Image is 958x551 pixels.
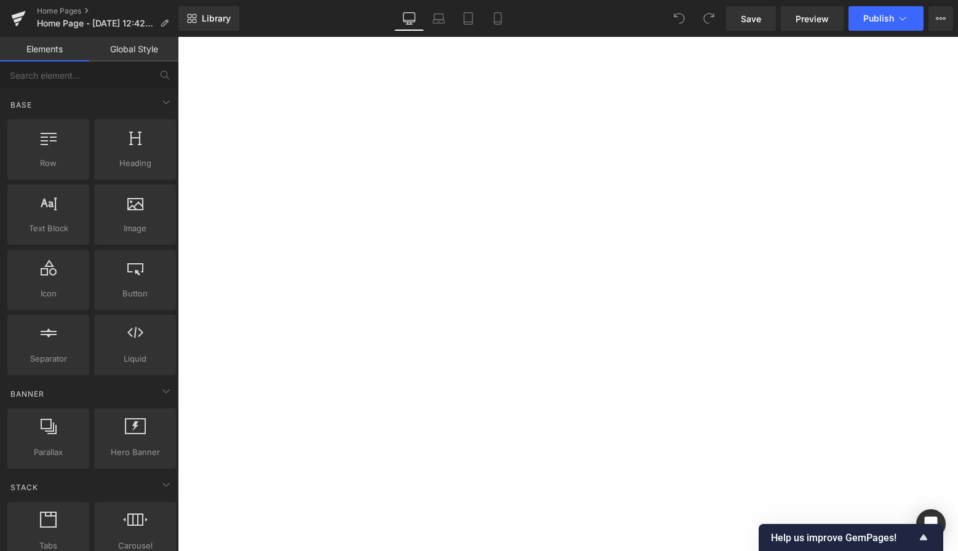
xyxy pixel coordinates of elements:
[202,13,231,24] span: Library
[11,446,86,459] span: Parallax
[453,6,483,31] a: Tablet
[394,6,424,31] a: Desktop
[741,12,761,25] span: Save
[796,12,829,25] span: Preview
[667,6,692,31] button: Undo
[781,6,844,31] a: Preview
[916,509,946,539] div: Open Intercom Messenger
[9,482,39,493] span: Stack
[11,222,86,235] span: Text Block
[483,6,513,31] a: Mobile
[863,14,894,23] span: Publish
[848,6,924,31] button: Publish
[11,157,86,170] span: Row
[9,388,46,400] span: Banner
[928,6,953,31] button: More
[98,352,172,365] span: Liquid
[37,6,178,16] a: Home Pages
[98,157,172,170] span: Heading
[37,18,155,28] span: Home Page - [DATE] 12:42:58
[178,6,239,31] a: New Library
[98,287,172,300] span: Button
[89,37,178,61] a: Global Style
[9,99,33,111] span: Base
[11,352,86,365] span: Separator
[697,6,721,31] button: Redo
[98,446,172,459] span: Hero Banner
[11,287,86,300] span: Icon
[424,6,453,31] a: Laptop
[771,532,916,544] span: Help us improve GemPages!
[98,222,172,235] span: Image
[771,530,931,545] button: Show survey - Help us improve GemPages!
